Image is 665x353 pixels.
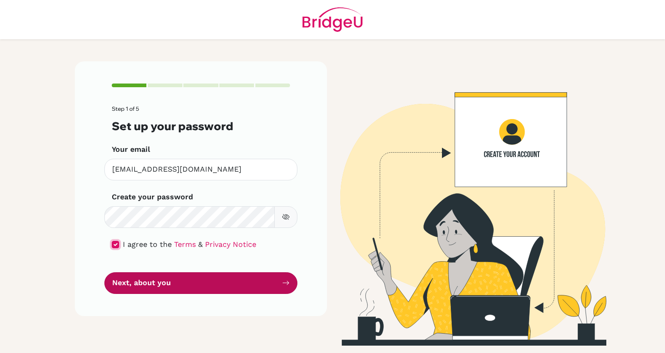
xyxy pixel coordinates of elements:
a: Privacy Notice [205,240,256,249]
label: Create your password [112,191,193,203]
span: & [198,240,203,249]
span: Step 1 of 5 [112,105,139,112]
input: Insert your email* [104,159,297,180]
label: Your email [112,144,150,155]
h3: Set up your password [112,120,290,133]
a: Terms [174,240,196,249]
button: Next, about you [104,272,297,294]
span: I agree to the [123,240,172,249]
